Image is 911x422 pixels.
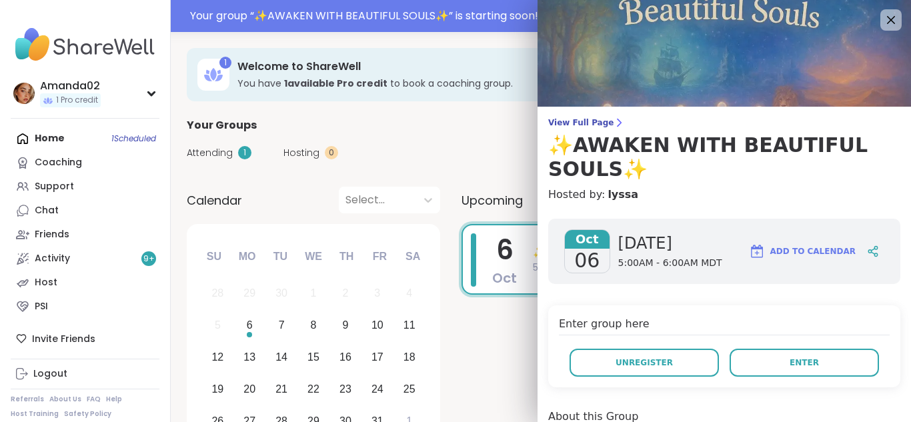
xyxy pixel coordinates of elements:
div: 12 [211,348,223,366]
div: Support [35,180,74,193]
a: Activity9+ [11,247,159,271]
div: Choose Wednesday, October 22nd, 2025 [299,375,328,403]
div: Not available Wednesday, October 1st, 2025 [299,279,328,308]
div: Friends [35,228,69,241]
img: ShareWell Logomark [749,243,765,259]
h4: Enter group here [559,316,890,335]
a: lyssa [608,187,638,203]
div: Not available Friday, October 3rd, 2025 [363,279,391,308]
div: 14 [275,348,287,366]
div: 8 [311,316,317,334]
a: Support [11,175,159,199]
div: 5 [215,316,221,334]
span: Enter [790,357,819,369]
div: Choose Thursday, October 23rd, 2025 [331,375,360,403]
div: Choose Wednesday, October 8th, 2025 [299,311,328,340]
span: View Full Page [548,117,900,128]
div: 23 [339,380,351,398]
div: Choose Saturday, October 25th, 2025 [395,375,423,403]
div: Not available Sunday, October 5th, 2025 [203,311,232,340]
a: About Us [49,395,81,404]
div: Choose Saturday, October 18th, 2025 [395,343,423,372]
div: Your group “ ✨AWAKEN WITH BEAUTIFUL SOULS✨ ” is starting soon! [190,8,903,24]
div: Choose Monday, October 13th, 2025 [235,343,264,372]
button: Add to Calendar [743,235,862,267]
span: 5:00AM - 6:00AM MDT [533,261,870,275]
div: Not available Monday, September 29th, 2025 [235,279,264,308]
a: Friends [11,223,159,247]
div: Choose Sunday, October 12th, 2025 [203,343,232,372]
img: ShareWell Nav Logo [11,21,159,68]
div: 18 [403,348,415,366]
h4: Hosted by: [548,187,900,203]
div: Chat [35,204,59,217]
button: Unregister [570,349,719,377]
span: [DATE] [618,233,722,254]
div: 0 [325,146,338,159]
div: Choose Friday, October 10th, 2025 [363,311,391,340]
div: 22 [307,380,319,398]
div: 1 [219,57,231,69]
div: Choose Monday, October 20th, 2025 [235,375,264,403]
div: Choose Saturday, October 11th, 2025 [395,311,423,340]
div: 29 [243,284,255,302]
span: Your Groups [187,117,257,133]
h3: Welcome to ShareWell [237,59,759,74]
div: 19 [211,380,223,398]
div: We [299,242,328,271]
span: Hosting [283,146,319,160]
div: Su [199,242,229,271]
a: PSI [11,295,159,319]
div: Logout [33,367,67,381]
a: Referrals [11,395,44,404]
div: PSI [35,300,48,313]
span: 9 + [143,253,155,265]
div: Mo [232,242,261,271]
b: 1 available Pro credit [284,77,387,90]
h3: ✨AWAKEN WITH BEAUTIFUL SOULS✨ [548,133,900,181]
div: Choose Friday, October 24th, 2025 [363,375,391,403]
div: 6 [247,316,253,334]
span: 06 [574,249,600,273]
div: 10 [371,316,383,334]
div: 9 [342,316,348,334]
a: Chat [11,199,159,223]
a: Logout [11,362,159,386]
span: 5:00AM - 6:00AM MDT [618,257,722,270]
a: Safety Policy [64,409,111,419]
div: Not available Tuesday, September 30th, 2025 [267,279,296,308]
div: 1 [238,146,251,159]
div: Coaching [35,156,82,169]
span: Attending [187,146,233,160]
a: Host Training [11,409,59,419]
div: 15 [307,348,319,366]
span: Upcoming [462,191,523,209]
div: 16 [339,348,351,366]
span: Calendar [187,191,242,209]
div: Choose Tuesday, October 14th, 2025 [267,343,296,372]
div: Not available Thursday, October 2nd, 2025 [331,279,360,308]
div: 28 [211,284,223,302]
span: Unregister [616,357,673,369]
div: Choose Sunday, October 19th, 2025 [203,375,232,403]
div: 17 [371,348,383,366]
div: Not available Saturday, October 4th, 2025 [395,279,423,308]
img: Amanda02 [13,83,35,104]
h3: You have to book a coaching group. [237,77,759,90]
div: Host [35,276,57,289]
span: Oct [492,269,517,287]
div: 13 [243,348,255,366]
div: Choose Thursday, October 9th, 2025 [331,311,360,340]
button: Enter [730,349,879,377]
div: Not available Sunday, September 28th, 2025 [203,279,232,308]
div: Choose Thursday, October 16th, 2025 [331,343,360,372]
div: 21 [275,380,287,398]
span: Add to Calendar [770,245,856,257]
div: Amanda02 [40,79,101,93]
span: 6 [496,231,514,269]
div: Choose Friday, October 17th, 2025 [363,343,391,372]
div: Th [332,242,361,271]
div: 30 [275,284,287,302]
div: 3 [374,284,380,302]
span: 1 Pro credit [56,95,98,106]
